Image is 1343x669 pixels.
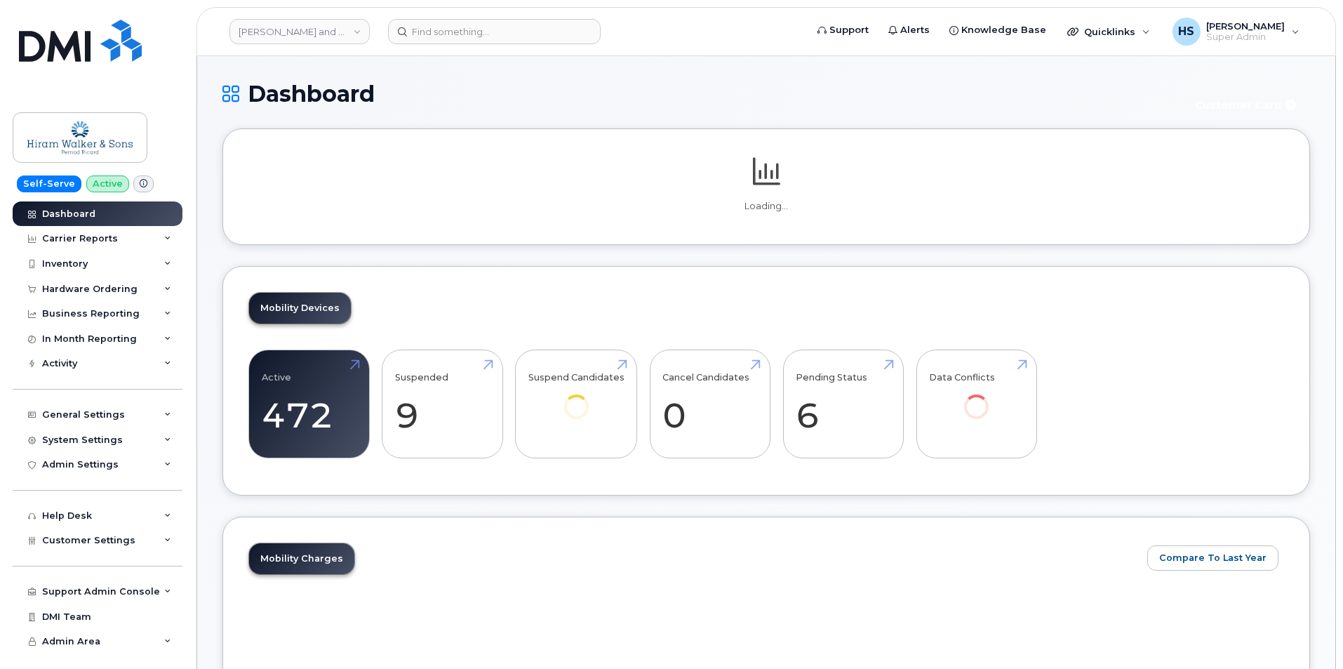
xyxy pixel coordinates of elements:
a: Active 472 [262,358,356,451]
a: Mobility Charges [249,543,354,574]
a: Suspended 9 [395,358,490,451]
a: Suspend Candidates [528,358,624,439]
button: Customer Card [1184,93,1310,117]
a: Data Conflicts [929,358,1024,439]
h1: Dashboard [222,81,1177,106]
p: Loading... [248,200,1284,213]
a: Cancel Candidates 0 [662,358,757,451]
a: Mobility Devices [249,293,351,324]
span: Compare To Last Year [1159,551,1267,564]
button: Compare To Last Year [1147,545,1278,571]
a: Pending Status 6 [796,358,890,451]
